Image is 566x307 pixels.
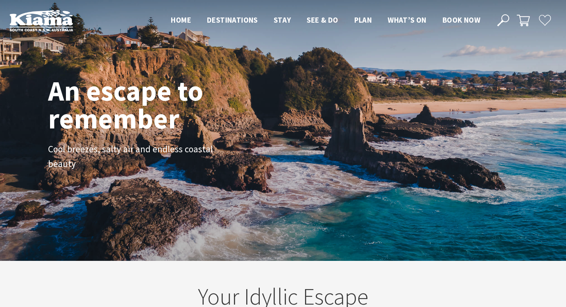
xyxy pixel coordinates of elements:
[48,77,267,132] h1: An escape to remember
[171,15,191,25] span: Home
[354,15,372,25] span: Plan
[10,10,73,31] img: Kiama Logo
[274,15,291,25] span: Stay
[442,15,480,25] span: Book now
[307,15,338,25] span: See & Do
[207,15,258,25] span: Destinations
[48,142,227,171] p: Cool breezes, salty air and endless coastal beauty
[388,15,427,25] span: What’s On
[163,14,488,27] nav: Main Menu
